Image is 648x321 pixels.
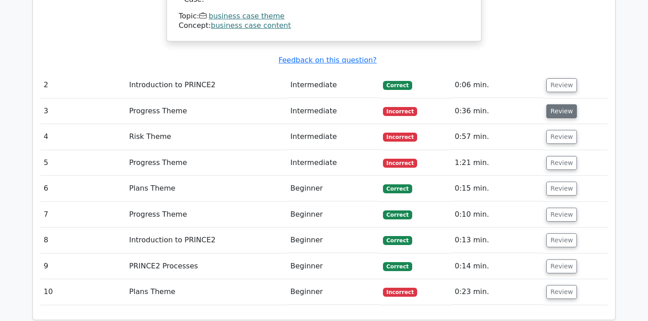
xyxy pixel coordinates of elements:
button: Review [546,285,577,299]
a: business case content [211,21,291,30]
span: Incorrect [383,107,418,116]
td: 2 [40,72,126,98]
td: Intermediate [287,150,379,176]
span: Incorrect [383,288,418,297]
td: Intermediate [287,124,379,150]
button: Review [546,182,577,196]
td: 6 [40,176,126,201]
td: Introduction to PRINCE2 [126,72,287,98]
td: Plans Theme [126,176,287,201]
button: Review [546,78,577,92]
td: 1:21 min. [451,150,543,176]
td: 0:57 min. [451,124,543,150]
a: business case theme [209,12,284,20]
td: 0:36 min. [451,98,543,124]
div: Concept: [179,21,469,31]
button: Review [546,156,577,170]
td: 0:23 min. [451,279,543,305]
button: Review [546,208,577,222]
button: Review [546,233,577,247]
td: Intermediate [287,98,379,124]
td: Progress Theme [126,150,287,176]
span: Incorrect [383,133,418,142]
td: Progress Theme [126,202,287,227]
a: Feedback on this question? [279,56,377,64]
td: PRINCE2 Processes [126,254,287,279]
td: Beginner [287,227,379,253]
td: 0:13 min. [451,227,543,253]
td: Beginner [287,254,379,279]
td: Beginner [287,202,379,227]
td: Progress Theme [126,98,287,124]
button: Review [546,104,577,118]
td: Introduction to PRINCE2 [126,227,287,253]
td: 10 [40,279,126,305]
td: Risk Theme [126,124,287,150]
td: 5 [40,150,126,176]
div: Topic: [179,12,469,21]
span: Correct [383,210,412,219]
span: Incorrect [383,159,418,168]
td: 0:10 min. [451,202,543,227]
td: 9 [40,254,126,279]
span: Correct [383,262,412,271]
td: 3 [40,98,126,124]
td: 7 [40,202,126,227]
td: Plans Theme [126,279,287,305]
span: Correct [383,81,412,90]
td: Beginner [287,176,379,201]
td: 8 [40,227,126,253]
button: Review [546,259,577,273]
span: Correct [383,184,412,193]
span: Correct [383,236,412,245]
td: 0:15 min. [451,176,543,201]
td: 0:14 min. [451,254,543,279]
td: 4 [40,124,126,150]
td: Beginner [287,279,379,305]
button: Review [546,130,577,144]
td: 0:06 min. [451,72,543,98]
td: Intermediate [287,72,379,98]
